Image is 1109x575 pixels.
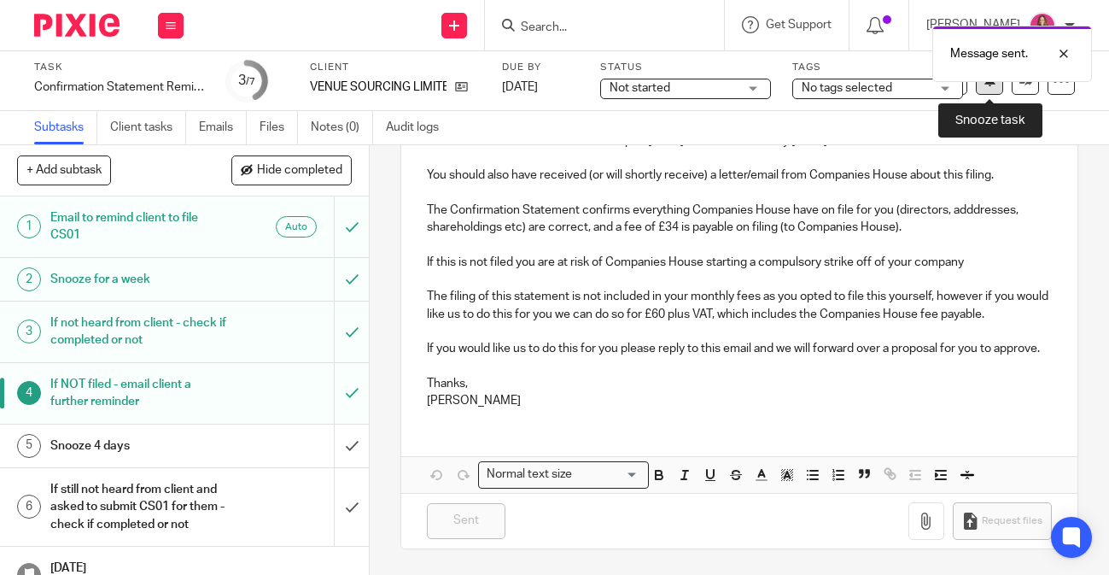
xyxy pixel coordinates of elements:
p: The filing of this statement is not included in your monthly fees as you opted to file this yours... [427,288,1052,323]
div: Auto [276,216,317,238]
a: Client tasks [110,111,186,144]
button: Request files [953,502,1052,541]
p: If you would like us to do this for you please reply to this email and we will forward over a pro... [427,340,1052,357]
img: Pixie [34,14,120,37]
span: Request files [982,514,1042,528]
span: Hide completed [257,164,342,178]
button: Hide completed [231,155,352,185]
a: Notes (0) [311,111,373,144]
h1: If not heard from client - check if completed or not [50,310,228,354]
div: 5 [17,434,41,458]
h1: If still not heard from client and asked to submit CS01 for them - check if completed or not [50,477,228,537]
p: You should also have received (or will shortly receive) a letter/email from Companies House about... [427,167,1052,184]
div: 1 [17,214,41,238]
img: 17.png [1029,12,1056,39]
a: Audit logs [386,111,452,144]
a: Emails [199,111,247,144]
div: 6 [17,495,41,519]
div: 2 [17,267,41,291]
label: Task [34,61,205,74]
span: Normal text size [482,466,575,484]
p: [PERSON_NAME] [427,392,1052,409]
span: [DATE] [502,81,538,93]
div: 4 [17,381,41,405]
div: Confirmation Statement Reminder [34,79,205,96]
h1: Snooze for a week [50,267,228,292]
span: Not started [610,82,670,94]
label: Client [310,61,481,74]
input: Search for option [577,466,639,484]
h1: If NOT filed - email client a further reminder [50,372,228,415]
div: 3 [17,320,41,343]
button: + Add subtask [17,155,111,185]
label: Due by [502,61,579,74]
span: No tags selected [802,82,892,94]
p: The Confirmation Statement confirms everything Companies House have on file for you (directors, a... [427,202,1052,237]
a: Subtasks [34,111,97,144]
input: Search [519,21,673,36]
small: /7 [246,77,255,86]
p: Thanks, [427,375,1052,392]
input: Sent [427,503,505,540]
h1: Snooze 4 days [50,433,228,459]
div: Search for option [478,461,649,488]
a: Files [260,111,298,144]
div: 3 [238,71,255,91]
p: If this is not filed you are at risk of Companies House starting a compulsory strike off of your ... [427,254,1052,271]
p: Message sent. [950,45,1028,62]
p: VENUE SOURCING LIMITED [310,79,447,96]
h1: Email to remind client to file CS01 [50,205,228,249]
